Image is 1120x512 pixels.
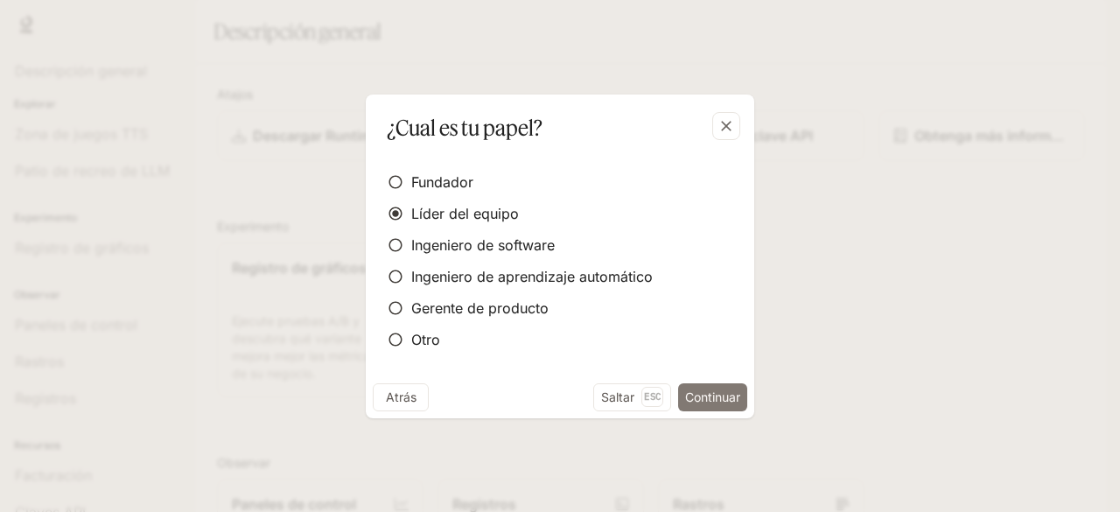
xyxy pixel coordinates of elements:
font: Continuar [685,389,740,404]
font: Atrás [386,389,416,404]
button: Atrás [373,383,429,411]
font: Saltar [601,389,634,404]
font: Fundador [411,173,473,191]
font: ¿Cual es tu papel? [387,115,542,141]
font: Esc [644,390,661,403]
button: Continuar [678,383,747,411]
font: Gerente de producto [411,299,549,317]
button: SaltarEsc [593,383,671,411]
font: Otro [411,331,440,348]
font: Ingeniero de software [411,236,555,254]
font: Ingeniero de aprendizaje automático [411,268,653,285]
font: Líder del equipo [411,205,519,222]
